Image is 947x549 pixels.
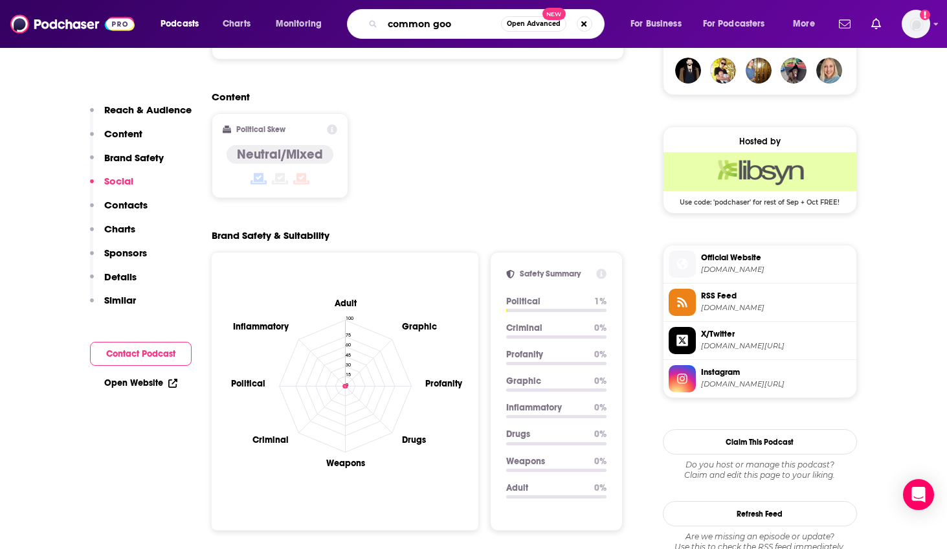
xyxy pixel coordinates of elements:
button: open menu [784,14,831,34]
p: Details [104,271,137,283]
img: systematicgeekology [675,58,701,84]
h4: Neutral/Mixed [237,146,323,162]
button: open menu [695,14,784,34]
p: Brand Safety [104,151,164,164]
a: RSS Feed[DOMAIN_NAME] [669,289,851,316]
button: Claim This Podcast [663,429,857,454]
span: Official Website [701,252,851,263]
img: amy22839 [816,58,842,84]
button: Show profile menu [902,10,930,38]
span: More [793,15,815,33]
a: Show notifications dropdown [866,13,886,35]
p: 0 % [594,322,607,333]
span: For Podcasters [703,15,765,33]
text: Criminal [252,434,288,445]
span: For Business [630,15,682,33]
a: Official Website[DOMAIN_NAME] [669,251,851,278]
p: Weapons [506,456,584,467]
img: Libsyn Deal: Use code: 'podchaser' for rest of Sep + Oct FREE! [663,152,856,191]
button: Content [90,128,142,151]
tspan: 60 [345,342,350,348]
text: Profanity [425,377,463,388]
p: Drugs [506,429,584,440]
img: SamdlilyMark [781,58,807,84]
p: Political [506,296,584,307]
button: Brand Safety [90,151,164,175]
p: Adult [506,482,584,493]
text: Graphic [402,320,437,331]
button: Details [90,271,137,295]
button: Charts [90,223,135,247]
p: Social [104,175,133,187]
p: Reach & Audience [104,104,192,116]
span: Logged in as broadleafbooks_ [902,10,930,38]
span: Instagram [701,366,851,378]
span: Use code: 'podchaser' for rest of Sep + Oct FREE! [663,191,856,207]
p: Contacts [104,199,148,211]
span: instagram.com/thegoodfaithpod [701,379,851,389]
img: shannonmcpherson [710,58,736,84]
button: Contacts [90,199,148,223]
h2: Safety Summary [520,269,591,279]
a: Instagram[DOMAIN_NAME][URL] [669,365,851,392]
a: Charts [214,14,258,34]
span: twitter.com/good_faith__ [701,341,851,351]
span: Monitoring [276,15,322,33]
span: New [542,8,566,20]
a: Show notifications dropdown [834,13,856,35]
div: Open Intercom Messenger [903,479,934,510]
button: Reach & Audience [90,104,192,128]
img: Podchaser - Follow, Share and Rate Podcasts [10,12,135,36]
tspan: 45 [345,352,350,357]
a: Libsyn Deal: Use code: 'podchaser' for rest of Sep + Oct FREE! [663,152,856,205]
button: Refresh Feed [663,501,857,526]
a: Open Website [104,377,177,388]
button: Social [90,175,133,199]
span: Open Advanced [507,21,561,27]
button: Similar [90,294,136,318]
p: 0 % [594,402,607,413]
span: feeds.libsyn.com [701,303,851,313]
span: Podcasts [161,15,199,33]
h2: Content [212,91,614,103]
a: X/Twitter[DOMAIN_NAME][URL] [669,327,851,354]
a: dmaccattacc [746,58,772,84]
text: Political [230,377,265,388]
span: Charts [223,15,251,33]
text: Drugs [402,434,426,445]
tspan: 15 [345,372,350,377]
tspan: 0 [345,381,348,387]
p: Criminal [506,322,584,333]
button: Sponsors [90,247,147,271]
button: open menu [151,14,216,34]
p: Sponsors [104,247,147,259]
p: Graphic [506,375,584,387]
span: redeemingbabel.org [701,265,851,274]
p: 0 % [594,349,607,360]
div: Claim and edit this page to your liking. [663,460,857,480]
span: X/Twitter [701,328,851,340]
button: open menu [267,14,339,34]
text: Adult [333,297,357,308]
p: Charts [104,223,135,235]
p: 1 % [594,296,607,307]
p: Similar [104,294,136,306]
div: Hosted by [663,136,856,147]
button: Open AdvancedNew [501,16,566,32]
h2: Political Skew [236,125,285,134]
p: Content [104,128,142,140]
text: Inflammatory [232,320,289,331]
p: Inflammatory [506,402,584,413]
p: 0 % [594,375,607,387]
svg: Add a profile image [920,10,930,20]
span: RSS Feed [701,290,851,302]
button: Contact Podcast [90,342,192,366]
button: open menu [621,14,698,34]
tspan: 75 [345,331,350,337]
p: Profanity [506,349,584,360]
tspan: 30 [345,361,350,367]
text: Weapons [326,458,364,469]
